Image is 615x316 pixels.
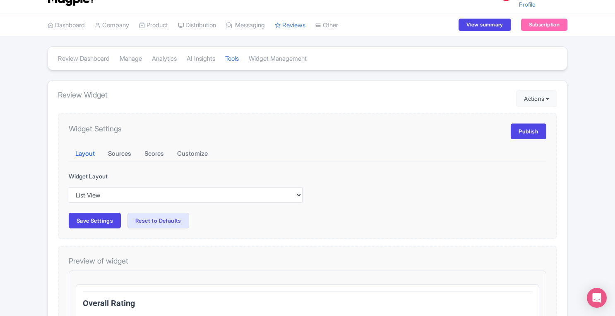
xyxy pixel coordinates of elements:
button: Sources [101,146,138,162]
h4: Widget Settings [69,124,122,133]
a: Subscription [521,19,567,31]
a: Messaging [226,14,265,37]
button: Reset to Defaults [127,213,189,228]
a: Analytics [152,48,177,70]
button: Actions [516,90,557,107]
a: Dashboard [48,14,85,37]
a: Reviews [275,14,305,37]
h2: Overall Rating [7,21,456,31]
div: ★ [29,39,39,49]
h4: Review Widget [58,90,557,100]
a: Distribution [178,14,216,37]
div: ★ [64,39,74,49]
a: Manage [120,48,142,70]
button: Layout [69,146,101,162]
a: Other [315,14,338,37]
button: Customize [171,146,214,162]
button: Save Settings [69,213,121,228]
a: AI Insights [187,48,215,70]
div: ★ [17,39,27,49]
div: ★ [41,39,50,49]
a: Tools [225,48,239,70]
a: View summary [459,19,511,31]
a: Product [139,14,168,37]
h4: Preview of widget [69,257,546,266]
label: Widget Layout [69,172,303,181]
div: Open Intercom Messenger [587,288,607,308]
a: Publish [511,124,546,139]
a: Profile [519,1,536,8]
button: Scores [138,146,171,162]
div: ★ [52,39,62,49]
a: Review Dashboard [58,48,110,70]
a: Company [95,14,129,37]
span: (0) [77,39,84,48]
a: Widget Management [249,48,307,70]
span: 0 [7,34,14,54]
